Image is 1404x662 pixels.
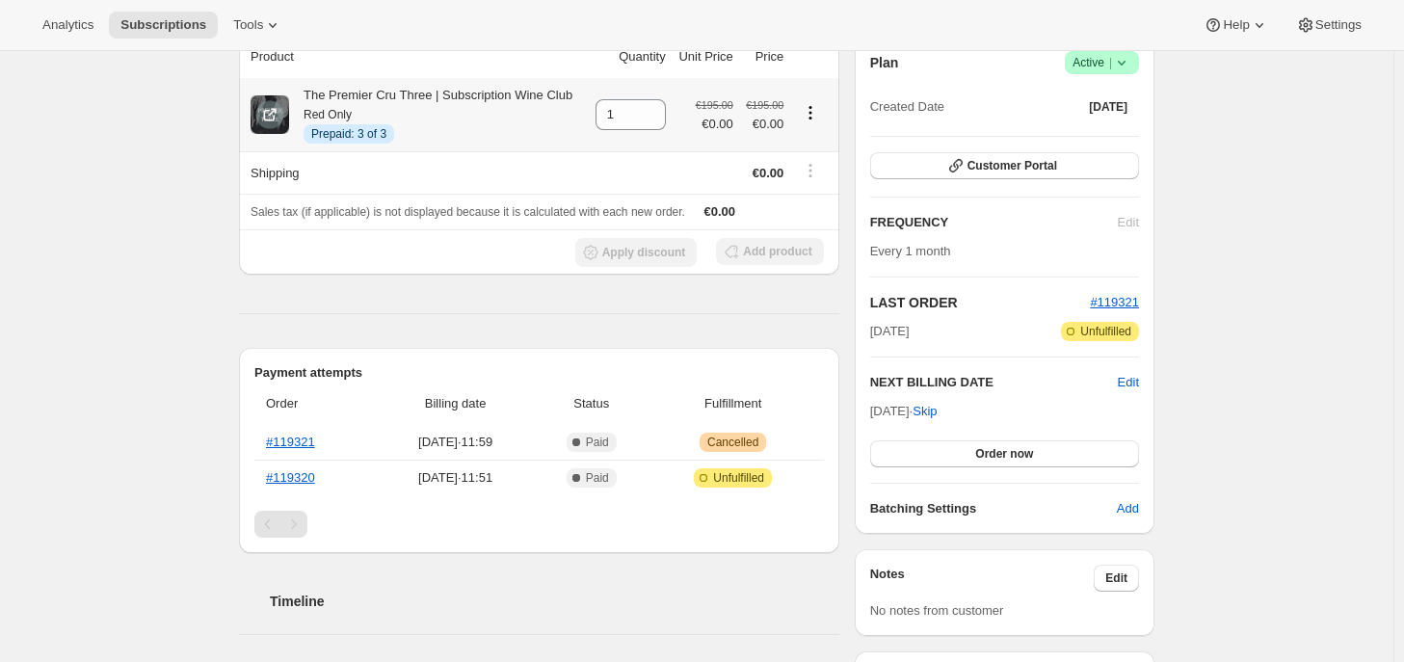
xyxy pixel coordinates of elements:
span: [DATE] · [870,404,938,418]
img: product img [251,95,289,134]
span: Every 1 month [870,244,951,258]
a: #119321 [266,435,315,449]
small: €195.00 [696,99,733,111]
h6: Batching Settings [870,499,1117,518]
span: No notes from customer [870,603,1004,618]
button: Skip [901,396,948,427]
button: Edit [1094,565,1139,592]
span: Analytics [42,17,93,33]
h2: LAST ORDER [870,293,1091,312]
span: Tools [233,17,263,33]
span: Created Date [870,97,944,117]
button: Order now [870,440,1139,467]
span: Customer Portal [967,158,1057,173]
h2: Plan [870,53,899,72]
span: €0.00 [704,204,736,219]
button: #119321 [1090,293,1139,312]
span: [DATE] [1089,99,1127,115]
button: Add [1105,493,1151,524]
span: Active [1073,53,1131,72]
span: Fulfillment [654,394,812,413]
span: Paid [586,435,609,450]
button: Settings [1285,12,1373,39]
button: Product actions [795,102,826,123]
th: Shipping [239,151,587,194]
button: Help [1192,12,1280,39]
span: Cancelled [707,435,758,450]
span: Status [541,394,643,413]
th: Product [239,36,587,78]
button: Edit [1118,373,1139,392]
th: Quantity [587,36,671,78]
span: Unfulfilled [713,470,764,486]
span: [DATE] [870,322,910,341]
h2: Payment attempts [254,363,824,383]
h2: NEXT BILLING DATE [870,373,1118,392]
button: Customer Portal [870,152,1139,179]
span: Settings [1315,17,1362,33]
span: Add [1117,499,1139,518]
span: Skip [913,402,937,421]
span: [DATE] · 11:59 [382,433,528,452]
h2: Timeline [270,592,839,611]
span: Unfulfilled [1080,324,1131,339]
small: Red Only [304,108,352,121]
span: €0.00 [753,166,784,180]
span: €0.00 [745,115,784,134]
button: Shipping actions [795,160,826,181]
nav: Pagination [254,511,824,538]
button: Subscriptions [109,12,218,39]
span: Paid [586,470,609,486]
a: #119321 [1090,295,1139,309]
span: | [1109,55,1112,70]
span: Order now [975,446,1033,462]
div: The Premier Cru Three | Subscription Wine Club [289,86,572,144]
button: Tools [222,12,294,39]
button: Analytics [31,12,105,39]
span: Edit [1105,570,1127,586]
th: Unit Price [672,36,739,78]
span: [DATE] · 11:51 [382,468,528,488]
a: #119320 [266,470,315,485]
span: Prepaid: 3 of 3 [311,126,386,142]
span: Sales tax (if applicable) is not displayed because it is calculated with each new order. [251,205,685,219]
span: Billing date [382,394,528,413]
th: Price [739,36,790,78]
span: Subscriptions [120,17,206,33]
span: Help [1223,17,1249,33]
h2: FREQUENCY [870,213,1118,232]
h3: Notes [870,565,1095,592]
span: €0.00 [696,115,733,134]
button: [DATE] [1077,93,1139,120]
th: Order [254,383,376,425]
small: €195.00 [746,99,783,111]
